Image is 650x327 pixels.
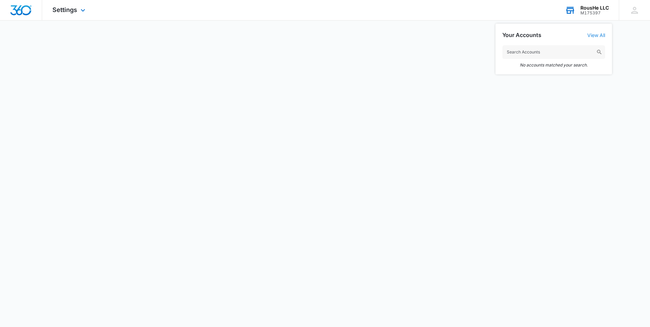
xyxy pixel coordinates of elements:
[580,5,609,11] div: account name
[580,11,609,15] div: account id
[587,32,605,38] a: View All
[502,62,605,68] em: No accounts matched your search.
[502,45,605,59] input: Search Accounts
[52,6,77,13] span: Settings
[502,32,541,38] h2: Your Accounts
